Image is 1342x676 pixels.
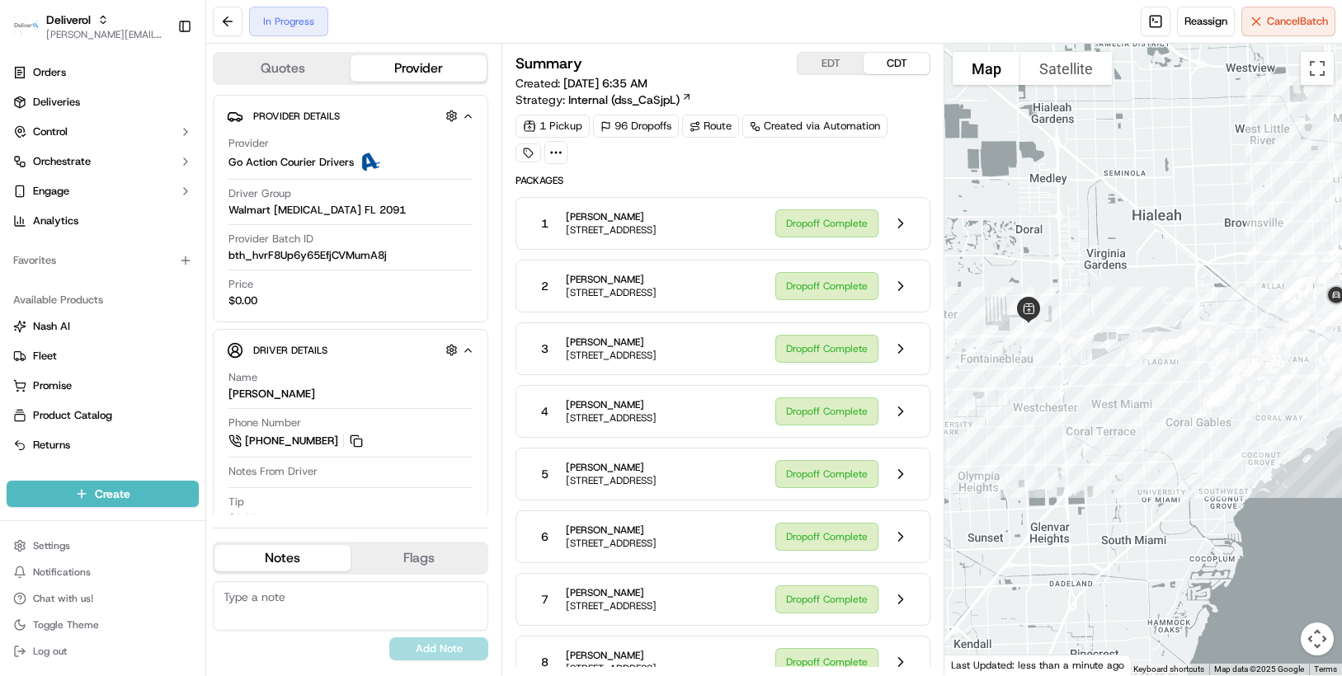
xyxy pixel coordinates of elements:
div: 25 [1196,378,1231,412]
span: Internal (dss_CaSjpL) [568,92,680,108]
div: Available Products [7,287,199,313]
a: 📗Knowledge Base [10,362,133,392]
span: Tip [228,495,244,509]
div: Favorites [7,247,199,274]
span: [STREET_ADDRESS] [566,286,657,299]
span: 5 [541,466,549,482]
span: Driver Group [228,186,291,201]
span: [PERSON_NAME] [566,586,657,599]
button: Provider Details [227,102,474,129]
span: API Documentation [156,369,265,385]
img: Google [949,654,1003,675]
span: [PERSON_NAME] [566,273,657,286]
div: 21 [1219,353,1254,387]
div: 13 [1173,317,1208,351]
a: Powered byPylon [116,408,200,421]
div: 19 [1237,349,1272,383]
div: 6 [1131,326,1165,361]
span: Chat with us! [33,592,93,605]
span: [PERSON_NAME] [566,649,657,662]
a: Promise [13,378,192,393]
span: Product Catalog [33,408,112,423]
button: Map camera controls [1301,622,1334,655]
div: 12 [1165,322,1199,357]
div: 29 [1243,373,1278,408]
img: Charles Folsom [16,240,43,266]
a: [PHONE_NUMBER] [228,432,365,450]
div: 10 [1155,325,1189,359]
span: Analytics [33,214,78,228]
span: Pylon [164,409,200,421]
a: Fleet [13,349,192,364]
button: Create [7,481,199,507]
img: Deliverol [13,15,40,38]
button: Orchestrate [7,148,199,175]
div: 40 [1281,303,1316,337]
span: [PERSON_NAME] [566,523,657,537]
span: • [137,256,143,269]
span: Packages [516,174,930,187]
a: 💻API Documentation [133,362,271,392]
span: Control [33,124,68,139]
button: Keyboard shortcuts [1133,664,1204,675]
button: Reassign [1177,7,1235,36]
span: [PERSON_NAME] [566,461,657,474]
div: 3 [1123,326,1157,360]
button: Start new chat [280,162,300,182]
span: • [137,300,143,313]
span: 2 [541,278,549,294]
span: 7:06 AM [146,300,186,313]
div: 2 [1118,339,1153,373]
span: Price [228,277,253,292]
span: Provider Batch ID [228,232,313,246]
div: Start new chat [74,157,271,174]
span: Engage [33,184,69,199]
span: Reassign [1184,14,1227,29]
button: Product Catalog [7,402,199,429]
span: [PERSON_NAME][EMAIL_ADDRESS][PERSON_NAME][DOMAIN_NAME] [46,28,164,41]
span: Walmart [MEDICAL_DATA] FL 2091 [228,203,406,218]
div: 96 Dropoffs [593,115,679,138]
img: 1736555255976-a54dd68f-1ca7-489b-9aae-adbdc363a1c4 [33,301,46,314]
div: 14 [1177,315,1212,350]
button: Nash AI [7,313,199,340]
a: Analytics [7,208,199,234]
span: $0.00 [228,293,257,308]
span: Promise [33,378,72,393]
div: Strategy: [516,92,692,108]
div: 15 [1189,317,1224,352]
div: 23 [1207,373,1241,407]
button: Promise [7,373,199,399]
div: 16 [1203,319,1238,354]
span: Returns [33,438,70,453]
button: Settings [7,534,199,557]
span: [STREET_ADDRESS] [566,537,657,550]
span: Fleet [33,349,57,364]
span: Log out [33,645,67,658]
img: Nash [16,16,49,49]
button: EDT [798,53,864,74]
span: Settings [33,539,70,552]
span: Driver Details [253,344,327,357]
h3: Summary [516,56,582,71]
a: Deliveries [7,89,199,115]
div: 48 [1290,249,1325,284]
button: Notes [214,545,351,571]
img: 1736555255976-a54dd68f-1ca7-489b-9aae-adbdc363a1c4 [33,256,46,270]
div: 36 [1266,321,1301,355]
span: Name [228,370,257,385]
div: 💻 [139,370,153,383]
span: bth_hvrF8Up6y65EfjCVMumA8j [228,248,387,263]
button: CancelBatch [1241,7,1335,36]
button: Engage [7,178,199,204]
span: Nash AI [33,319,70,334]
div: 1 Pickup [516,115,590,138]
span: [STREET_ADDRESS] [566,223,657,237]
a: Created via Automation [742,115,888,138]
span: Deliveries [33,95,80,110]
button: Toggle fullscreen view [1301,52,1334,85]
span: Create [95,486,130,502]
div: Past conversations [16,214,111,228]
span: 7 [541,591,549,608]
button: Flags [351,545,487,571]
